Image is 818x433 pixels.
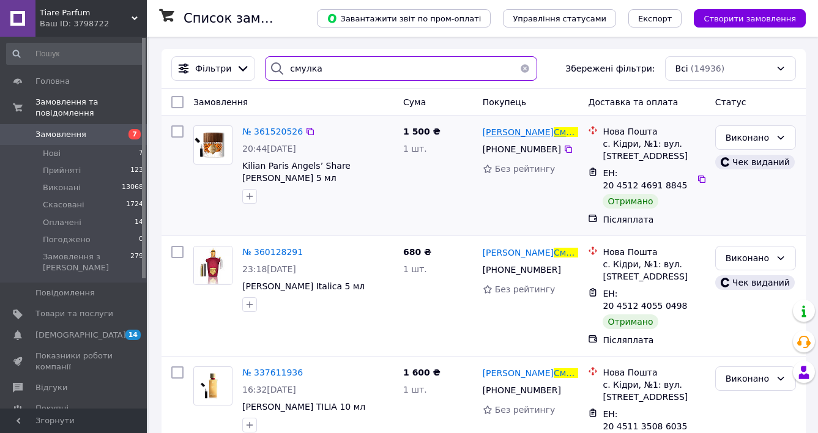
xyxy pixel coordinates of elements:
span: Смулка [554,248,587,257]
span: Без рейтингу [495,284,556,294]
div: Отримано [603,194,658,209]
img: Фото товару [194,126,232,164]
span: Статус [715,97,746,107]
span: Без рейтингу [495,405,556,415]
div: Післяплата [603,213,705,226]
span: Замовлення та повідомлення [35,97,147,119]
img: Фото товару [194,246,232,284]
span: 7 [139,148,143,159]
div: Нова Пошта [603,366,705,379]
div: Виконано [726,131,771,144]
div: Нова Пошта [603,246,705,258]
span: Експорт [638,14,672,23]
div: с. Кідри, №1: вул. [STREET_ADDRESS] [603,379,705,403]
span: 1724 [126,199,143,210]
a: № 361520526 [242,127,303,136]
span: Завантажити звіт по пром-оплаті [327,13,481,24]
span: Всі [675,62,688,75]
span: 16:32[DATE] [242,385,296,394]
div: Виконано [726,372,771,385]
span: 279 [130,251,143,273]
span: 1 шт. [403,264,427,274]
span: 123 [130,165,143,176]
span: Товари та послуги [35,308,113,319]
div: Післяплата [603,334,705,346]
button: Управління статусами [503,9,616,28]
a: [PERSON_NAME]Смулка [483,367,579,379]
span: 1 шт. [403,144,427,154]
a: Kilian Paris Angels’ Share [PERSON_NAME] 5 мл [242,161,351,183]
div: Чек виданий [715,275,795,290]
div: Отримано [603,314,658,329]
span: [PHONE_NUMBER] [483,144,561,154]
span: 7 [128,129,141,139]
a: [PERSON_NAME]Смулка [483,126,579,138]
span: Замовлення [35,129,86,140]
div: Нова Пошта [603,125,705,138]
span: Замовлення [193,97,248,107]
span: Покупець [483,97,526,107]
span: Головна [35,76,70,87]
img: Фото товару [194,367,232,405]
span: Смулка [554,127,587,137]
div: с. Кідри, №1: вул. [STREET_ADDRESS] [603,138,705,162]
span: Смулка [554,368,587,378]
a: Фото товару [193,125,232,165]
div: Ваш ID: 3798722 [40,18,147,29]
span: Прийняті [43,165,81,176]
span: 23:18[DATE] [242,264,296,274]
span: Повідомлення [35,287,95,298]
div: Виконано [726,251,771,265]
input: Пошук [6,43,144,65]
span: Збережені фільтри: [565,62,655,75]
span: ЕН: 20 4512 4691 8845 [603,168,687,190]
span: Оплачені [43,217,81,228]
span: Замовлення з [PERSON_NAME] [43,251,130,273]
span: 14 [125,330,141,340]
button: Очистить [513,56,537,81]
span: 1 600 ₴ [403,368,441,377]
span: Відгуки [35,382,67,393]
span: Показники роботи компанії [35,350,113,372]
a: [PERSON_NAME] Italica 5 мл [242,281,365,291]
span: 1 шт. [403,385,427,394]
span: [PERSON_NAME] [483,127,554,137]
span: 1 500 ₴ [403,127,441,136]
span: 680 ₴ [403,247,431,257]
span: Фільтри [195,62,231,75]
a: Фото товару [193,246,232,285]
span: ЕН: 20 4512 4055 0498 [603,289,687,311]
span: [DEMOGRAPHIC_DATA] [35,330,126,341]
a: № 337611936 [242,368,303,377]
span: Скасовані [43,199,84,210]
span: Cума [403,97,426,107]
span: 0 [139,234,143,245]
button: Створити замовлення [694,9,806,28]
a: № 360128291 [242,247,303,257]
a: [PERSON_NAME]Смулка [483,246,579,259]
span: Без рейтингу [495,164,556,174]
h1: Список замовлень [184,11,308,26]
span: 20:44[DATE] [242,144,296,154]
span: ЕН: 20 4511 3508 6035 [603,409,687,431]
a: Фото товару [193,366,232,405]
div: с. Кідри, №1: вул. [STREET_ADDRESS] [603,258,705,283]
span: Нові [43,148,61,159]
span: Управління статусами [513,14,606,23]
a: Створити замовлення [682,13,806,23]
button: Завантажити звіт по пром-оплаті [317,9,491,28]
div: Чек виданий [715,155,795,169]
span: 14 [135,217,143,228]
span: [PHONE_NUMBER] [483,265,561,275]
span: Виконані [43,182,81,193]
a: [PERSON_NAME] TILIA 10 мл [242,402,365,412]
input: Пошук за номером замовлення, ПІБ покупця, номером телефону, Email, номером накладної [265,56,537,81]
span: Tiare Parfum [40,7,132,18]
span: Покупці [35,403,69,414]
